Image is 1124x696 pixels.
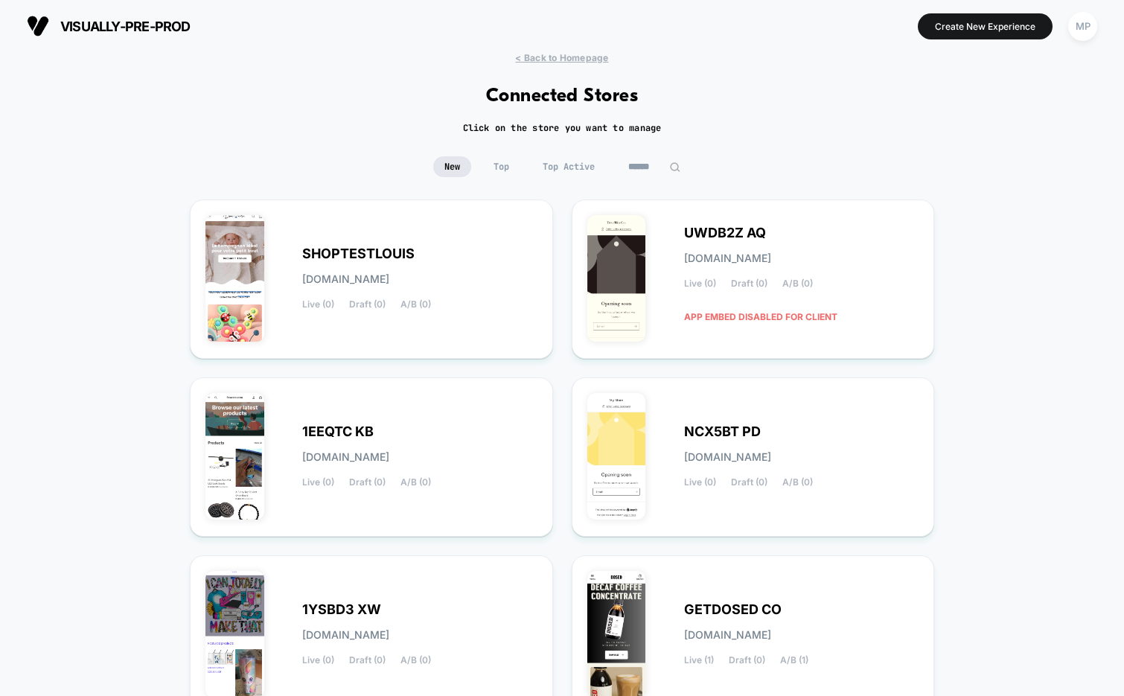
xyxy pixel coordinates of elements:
button: Create New Experience [918,13,1053,39]
span: visually-pre-prod [60,19,191,34]
span: [DOMAIN_NAME] [302,452,389,462]
span: Live (0) [302,299,334,310]
span: 1EEQTC KB [302,427,374,437]
h2: Click on the store you want to manage [463,122,662,134]
span: [DOMAIN_NAME] [302,630,389,640]
img: NCX5BT_PD [587,393,646,520]
span: 1YSBD3 XW [302,604,381,615]
span: Draft (0) [349,655,386,665]
span: Live (1) [684,655,714,665]
span: Draft (0) [349,477,386,488]
span: GETDOSED CO [684,604,782,615]
img: SHOPTESTLOUIS [205,215,264,342]
span: A/B (0) [400,299,431,310]
button: MP [1064,11,1102,42]
span: A/B (1) [780,655,808,665]
span: Draft (0) [731,278,767,289]
img: Visually logo [27,15,49,37]
span: Live (0) [302,655,334,665]
span: SHOPTESTLOUIS [302,249,415,259]
span: A/B (0) [782,477,813,488]
span: < Back to Homepage [515,52,608,63]
span: NCX5BT PD [684,427,761,437]
span: [DOMAIN_NAME] [684,630,771,640]
img: 1EEQTC_KB [205,393,264,520]
span: New [433,156,471,177]
span: Live (0) [684,278,716,289]
span: [DOMAIN_NAME] [302,274,389,284]
img: edit [669,162,680,173]
span: [DOMAIN_NAME] [684,452,771,462]
span: APP EMBED DISABLED FOR CLIENT [684,304,837,330]
span: [DOMAIN_NAME] [684,253,771,264]
span: Top [482,156,520,177]
span: Top Active [531,156,606,177]
span: Live (0) [302,477,334,488]
span: A/B (0) [400,477,431,488]
div: MP [1068,12,1097,41]
span: A/B (0) [782,278,813,289]
h1: Connected Stores [486,86,639,107]
span: A/B (0) [400,655,431,665]
span: UWDB2Z AQ [684,228,766,238]
span: Draft (0) [731,477,767,488]
span: Draft (0) [349,299,386,310]
span: Live (0) [684,477,716,488]
button: visually-pre-prod [22,14,195,38]
span: Draft (0) [729,655,765,665]
img: UWDB2Z_AQ [587,215,646,342]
